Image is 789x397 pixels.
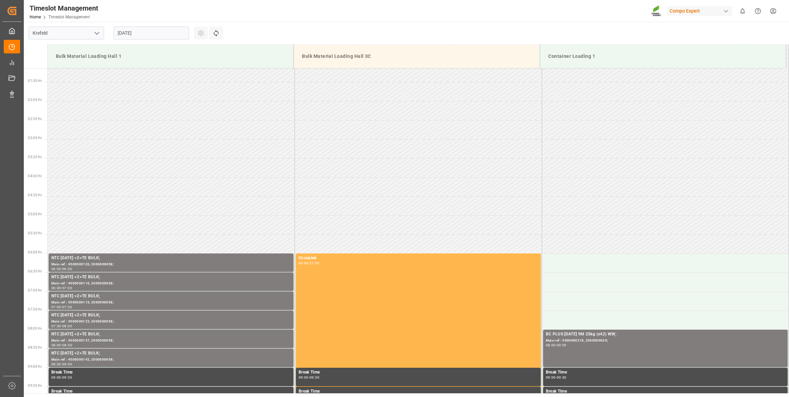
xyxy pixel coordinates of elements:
div: 09:00 [62,363,72,366]
span: 09:30 Hr [28,384,42,387]
div: - [61,376,62,379]
div: Main ref : 4500000115, 2000000058; [51,300,291,305]
div: Break Time [546,369,785,376]
button: open menu [91,28,102,38]
div: 07:00 [51,305,61,309]
a: Home [30,15,41,19]
span: 01:30 Hr [28,79,42,83]
span: 07:30 Hr [28,308,42,311]
div: NTC [DATE] +2+TE BULK; [51,331,291,338]
span: 08:00 Hr [28,327,42,330]
div: Main ref : 4500000116, 2000000058; [51,281,291,286]
div: 09:30 [557,376,567,379]
div: Break Time [299,369,538,376]
div: 06:30 [62,267,72,270]
div: - [308,262,309,265]
div: Main ref : 4500000120, 2000000058; [51,262,291,267]
div: - [61,344,62,347]
div: 09:00 [557,344,567,347]
div: - [555,376,556,379]
div: Main ref : 4500000123, 2000000058; [51,319,291,325]
input: Type to search/select [29,27,104,39]
div: - [61,325,62,328]
div: Occupied [299,255,538,262]
div: NTC [DATE] +2+TE BULK; [51,255,291,262]
div: 08:30 [62,344,72,347]
div: 06:30 [51,286,61,290]
div: 09:30 [62,376,72,379]
div: Bulk Material Loading Hall 1 [53,50,288,63]
div: Main ref : 4500000137, 2000000058; [51,338,291,344]
div: Break Time [546,388,785,395]
div: 21:00 [309,262,319,265]
div: Bulk Material Loading Hall 3C [299,50,534,63]
span: 03:00 Hr [28,136,42,140]
div: 07:30 [62,305,72,309]
div: NTC [DATE] +2+TE BULK; [51,293,291,300]
div: 08:30 [51,363,61,366]
div: 07:00 [62,286,72,290]
span: 05:30 Hr [28,231,42,235]
div: Container Loading 1 [545,50,780,63]
div: Main ref : 4500000218, 2000000020; [546,338,785,344]
span: 03:30 Hr [28,155,42,159]
span: 07:00 Hr [28,288,42,292]
div: - [61,267,62,270]
div: Main ref : 4500000142, 2000000058; [51,357,291,363]
button: Help Center [750,3,766,19]
span: 02:00 Hr [28,98,42,102]
div: Compo Expert [667,6,732,16]
div: Break Time [299,388,538,395]
div: - [308,376,309,379]
span: 05:00 Hr [28,212,42,216]
div: 09:00 [546,376,556,379]
img: Screenshot%202023-09-29%20at%2010.02.21.png_1712312052.png [651,5,662,17]
div: 07:30 [51,325,61,328]
span: 09:00 Hr [28,365,42,368]
div: Break Time [51,369,291,376]
button: Compo Expert [667,4,735,17]
div: 06:00 [51,267,61,270]
span: 04:00 Hr [28,174,42,178]
span: 06:30 Hr [28,269,42,273]
div: BC PLUS [DATE] 9M 25kg (x42) WW; [546,331,785,338]
div: 06:00 [299,262,308,265]
input: DD.MM.YYYY [114,27,189,39]
div: 08:00 [51,344,61,347]
span: 04:30 Hr [28,193,42,197]
div: NTC [DATE] +2+TE BULK; [51,312,291,319]
div: - [61,363,62,366]
div: - [61,305,62,309]
div: NTC [DATE] +2+TE BULK; [51,350,291,357]
div: 09:00 [299,376,308,379]
div: 08:00 [546,344,556,347]
span: 02:30 Hr [28,117,42,121]
div: 09:00 [51,376,61,379]
span: 06:00 Hr [28,250,42,254]
div: - [61,286,62,290]
div: 08:00 [62,325,72,328]
div: - [555,344,556,347]
div: Break Time [51,388,291,395]
span: 08:30 Hr [28,346,42,349]
button: show 0 new notifications [735,3,750,19]
div: Timeslot Management [30,3,98,13]
div: 09:30 [309,376,319,379]
div: NTC [DATE] +2+TE BULK; [51,274,291,281]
